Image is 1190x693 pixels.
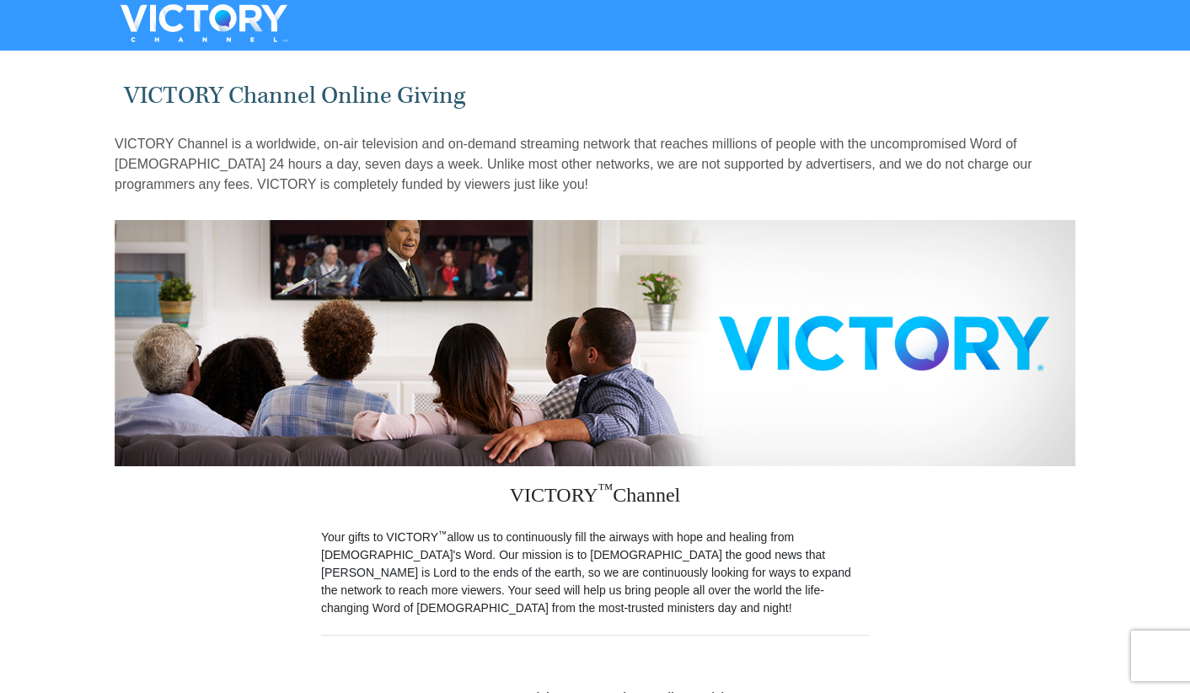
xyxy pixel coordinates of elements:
[321,529,869,617] p: Your gifts to VICTORY allow us to continuously fill the airways with hope and healing from [DEMOG...
[115,134,1075,195] p: VICTORY Channel is a worldwide, on-air television and on-demand streaming network that reaches mi...
[438,529,448,539] sup: ™
[99,4,309,42] img: VICTORYTHON - VICTORY Channel
[321,466,869,529] h3: VICTORY Channel
[124,82,1067,110] h1: VICTORY Channel Online Giving
[598,481,614,497] sup: ™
